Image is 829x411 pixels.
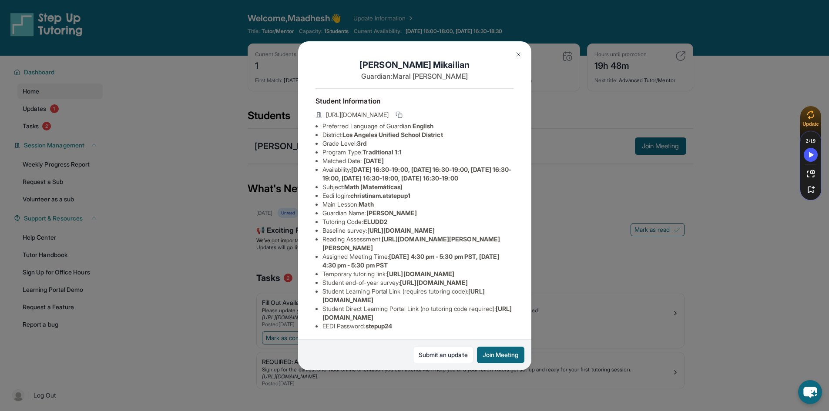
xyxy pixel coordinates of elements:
[322,157,514,165] li: Matched Date:
[322,217,514,226] li: Tutoring Code :
[322,278,514,287] li: Student end-of-year survey :
[477,347,524,363] button: Join Meeting
[326,110,389,119] span: [URL][DOMAIN_NAME]
[322,130,514,139] li: District:
[322,209,514,217] li: Guardian Name :
[394,110,404,120] button: Copy link
[362,148,402,156] span: Traditional 1:1
[359,200,373,208] span: Math
[322,235,500,251] span: [URL][DOMAIN_NAME][PERSON_NAME][PERSON_NAME]
[350,192,410,199] span: christinam.atstepup1
[413,347,473,363] a: Submit an update
[364,157,384,164] span: [DATE]
[322,304,514,322] li: Student Direct Learning Portal Link (no tutoring code required) :
[322,191,514,200] li: Eedi login :
[344,183,403,190] span: Math (Matemáticas)
[322,322,514,331] li: EEDI Password :
[322,139,514,148] li: Grade Level:
[315,71,514,81] p: Guardian: Maral [PERSON_NAME]
[367,227,435,234] span: [URL][DOMAIN_NAME]
[798,380,822,404] button: chat-button
[322,287,514,304] li: Student Learning Portal Link (requires tutoring code) :
[322,253,500,269] span: [DATE] 4:30 pm - 5:30 pm PST, [DATE] 4:30 pm - 5:30 pm PST
[322,200,514,209] li: Main Lesson :
[366,322,393,330] span: stepup24
[413,122,434,130] span: English
[400,279,467,286] span: [URL][DOMAIN_NAME]
[357,140,366,147] span: 3rd
[387,270,454,277] span: [URL][DOMAIN_NAME]
[515,51,522,58] img: Close Icon
[315,96,514,106] h4: Student Information
[322,165,514,183] li: Availability:
[322,166,512,182] span: [DATE] 16:30-19:00, [DATE] 16:30-19:00, [DATE] 16:30-19:00, [DATE] 16:30-19:00, [DATE] 16:30-19:00
[322,252,514,270] li: Assigned Meeting Time :
[342,131,443,138] span: Los Angeles Unified School District
[322,235,514,252] li: Reading Assessment :
[322,122,514,130] li: Preferred Language of Guardian:
[322,148,514,157] li: Program Type:
[366,209,417,217] span: [PERSON_NAME]
[322,183,514,191] li: Subject :
[315,59,514,71] h1: [PERSON_NAME] Mikailian
[363,218,387,225] span: ELUDD2
[322,226,514,235] li: Baseline survey :
[322,270,514,278] li: Temporary tutoring link :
